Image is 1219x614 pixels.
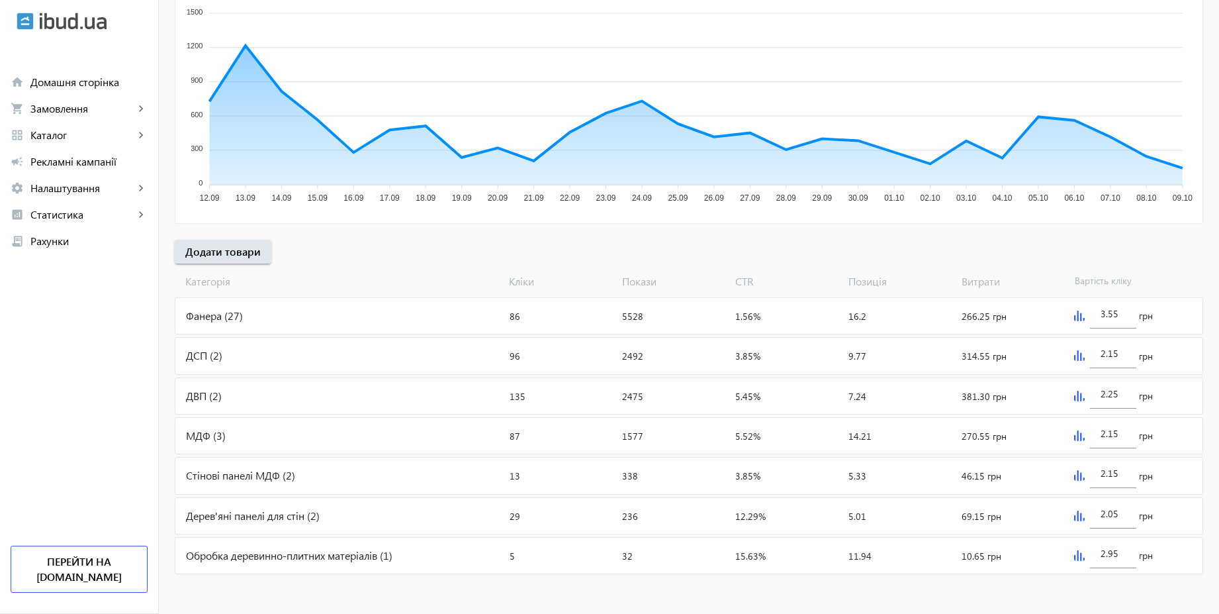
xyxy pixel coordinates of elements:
[668,193,688,203] tspan: 25.09
[848,390,866,403] span: 7.24
[11,181,24,195] mat-icon: settings
[510,310,520,323] span: 86
[380,193,400,203] tspan: 17.09
[271,193,291,203] tspan: 14.09
[776,193,796,203] tspan: 28.09
[962,430,1007,442] span: 270.55 грн
[175,338,504,374] div: ДСП (2)
[30,181,134,195] span: Налаштування
[11,76,24,89] mat-icon: home
[1139,549,1153,562] span: грн
[1074,431,1085,441] img: graph.svg
[185,244,261,259] span: Додати товари
[30,76,148,89] span: Домашня сторінка
[40,13,107,30] img: ibud_text.svg
[843,274,956,289] span: Позиція
[510,430,520,442] span: 87
[848,510,866,523] span: 5.01
[134,128,148,142] mat-icon: keyboard_arrow_right
[1139,350,1153,363] span: грн
[175,274,504,289] span: Категорія
[134,181,148,195] mat-icon: keyboard_arrow_right
[1074,391,1085,401] img: graph.svg
[134,102,148,115] mat-icon: keyboard_arrow_right
[622,310,643,323] span: 5528
[1139,309,1153,323] span: грн
[1136,193,1156,203] tspan: 08.10
[524,193,544,203] tspan: 21.09
[308,193,328,203] tspan: 15.09
[175,240,271,264] button: Додати товари
[735,390,760,403] span: 5.45%
[11,546,148,593] a: Перейти на [DOMAIN_NAME]
[1069,274,1183,289] span: Вартість кліку
[175,498,504,534] div: Дерев'яні панелі для стін (2)
[848,550,872,562] span: 11.94
[191,144,203,152] tspan: 300
[510,390,525,403] span: 135
[504,274,617,289] span: Кліки
[30,155,148,168] span: Рекламні кампанії
[343,193,363,203] tspan: 16.09
[735,350,760,362] span: 3.85%
[199,193,219,203] tspan: 12.09
[956,274,1069,289] span: Витрати
[622,510,638,523] span: 236
[1064,193,1084,203] tspan: 06.10
[560,193,580,203] tspan: 22.09
[735,510,766,523] span: 12.29%
[236,193,255,203] tspan: 13.09
[962,390,1007,403] span: 381.30 грн
[848,470,866,482] span: 5.33
[187,42,203,50] tspan: 1200
[191,110,203,118] tspan: 600
[1139,509,1153,523] span: грн
[488,193,508,203] tspan: 20.09
[1074,470,1085,481] img: graph.svg
[17,13,34,30] img: ibud.svg
[452,193,472,203] tspan: 19.09
[416,193,435,203] tspan: 18.09
[848,430,872,442] span: 14.21
[962,310,1007,323] span: 266.25 грн
[11,128,24,142] mat-icon: grid_view
[1101,193,1120,203] tspan: 07.10
[884,193,904,203] tspan: 01.10
[1139,470,1153,483] span: грн
[921,193,940,203] tspan: 02.10
[962,510,1001,523] span: 69.15 грн
[30,208,134,221] span: Статистика
[175,378,504,414] div: ДВП (2)
[596,193,615,203] tspan: 23.09
[1074,511,1085,521] img: graph.svg
[510,510,520,523] span: 29
[632,193,652,203] tspan: 24.09
[622,550,633,562] span: 32
[134,208,148,221] mat-icon: keyboard_arrow_right
[956,193,976,203] tspan: 03.10
[30,234,148,248] span: Рахунки
[730,274,843,289] span: CTR
[510,550,515,562] span: 5
[735,310,760,323] span: 1.56%
[617,274,730,289] span: Покази
[622,350,643,362] span: 2492
[510,470,520,482] span: 13
[704,193,724,203] tspan: 26.09
[175,538,504,574] div: Обробка деревинно-плитних матеріалів (1)
[30,102,134,115] span: Замовлення
[1173,193,1193,203] tspan: 09.10
[1074,350,1085,361] img: graph.svg
[1139,389,1153,403] span: грн
[11,234,24,248] mat-icon: receipt_long
[11,208,24,221] mat-icon: analytics
[622,470,638,482] span: 338
[962,350,1007,362] span: 314.55 грн
[735,470,760,482] span: 3.85%
[191,76,203,84] tspan: 900
[11,102,24,115] mat-icon: shopping_cart
[812,193,832,203] tspan: 29.09
[848,193,868,203] tspan: 30.09
[1074,550,1085,561] img: graph.svg
[11,155,24,168] mat-icon: campaign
